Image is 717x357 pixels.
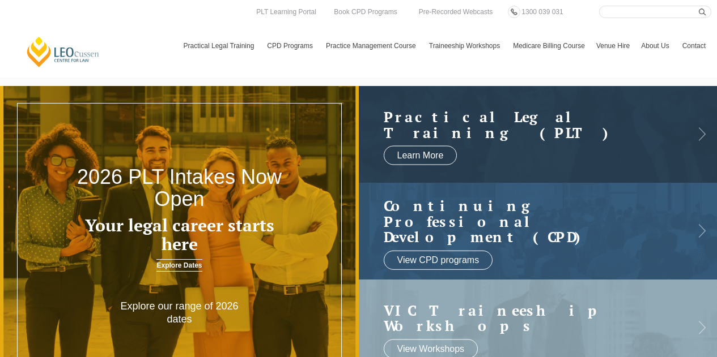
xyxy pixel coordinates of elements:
[331,6,400,18] a: Book CPD Programs
[320,29,423,62] a: Practice Management Course
[384,250,493,269] a: View CPD programs
[178,29,262,62] a: Practical Legal Training
[384,146,457,165] a: Learn More
[641,281,689,329] iframe: LiveChat chat widget
[384,109,670,140] a: Practical LegalTraining (PLT)
[416,6,496,18] a: Pre-Recorded Webcasts
[72,216,287,253] h3: Your legal career starts here
[384,109,670,140] h2: Practical Legal Training (PLT)
[253,6,319,18] a: PLT Learning Portal
[635,29,676,62] a: About Us
[261,29,320,62] a: CPD Programs
[384,302,670,333] a: VIC Traineeship Workshops
[677,29,711,62] a: Contact
[519,6,566,18] a: 1300 039 031
[384,198,670,245] a: Continuing ProfessionalDevelopment (CPD)
[26,36,101,68] a: [PERSON_NAME] Centre for Law
[507,29,591,62] a: Medicare Billing Course
[423,29,507,62] a: Traineeship Workshops
[108,300,251,326] p: Explore our range of 2026 dates
[591,29,635,62] a: Venue Hire
[384,198,670,245] h2: Continuing Professional Development (CPD)
[521,8,563,16] span: 1300 039 031
[72,166,287,210] h2: 2026 PLT Intakes Now Open
[156,259,202,272] a: Explore Dates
